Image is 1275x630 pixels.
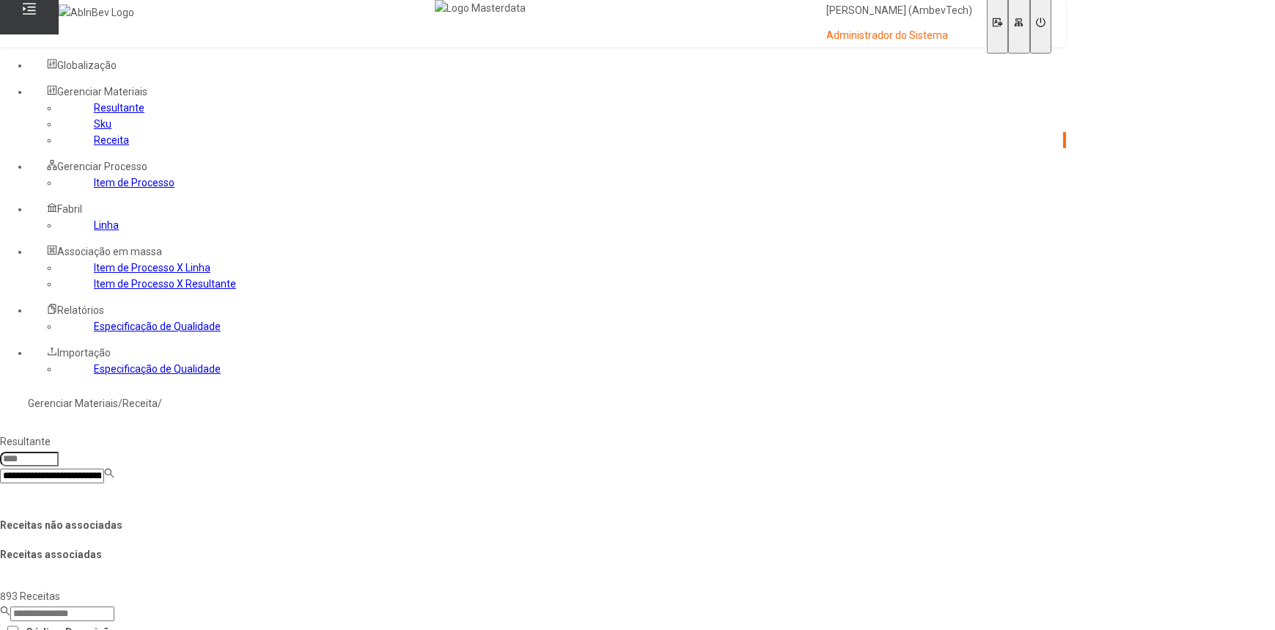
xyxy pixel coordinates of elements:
[94,278,236,290] a: Item de Processo X Resultante
[57,347,111,359] span: Importação
[57,246,162,257] span: Associação em massa
[94,219,119,231] a: Linha
[94,102,144,114] a: Resultante
[826,4,972,18] p: [PERSON_NAME] (AmbevTech)
[57,161,147,172] span: Gerenciar Processo
[826,29,972,43] p: Administrador do Sistema
[57,203,82,215] span: Fabril
[94,177,174,188] a: Item de Processo
[59,4,134,21] img: AbInBev Logo
[122,398,158,409] a: Receita
[28,398,118,409] a: Gerenciar Materiais
[57,59,117,71] span: Globalização
[94,118,111,130] a: Sku
[158,398,162,409] nz-breadcrumb-separator: /
[94,321,221,332] a: Especificação de Qualidade
[57,86,147,98] span: Gerenciar Materiais
[94,134,129,146] a: Receita
[94,363,221,375] a: Especificação de Qualidade
[118,398,122,409] nz-breadcrumb-separator: /
[94,262,210,274] a: Item de Processo X Linha
[57,304,104,316] span: Relatórios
